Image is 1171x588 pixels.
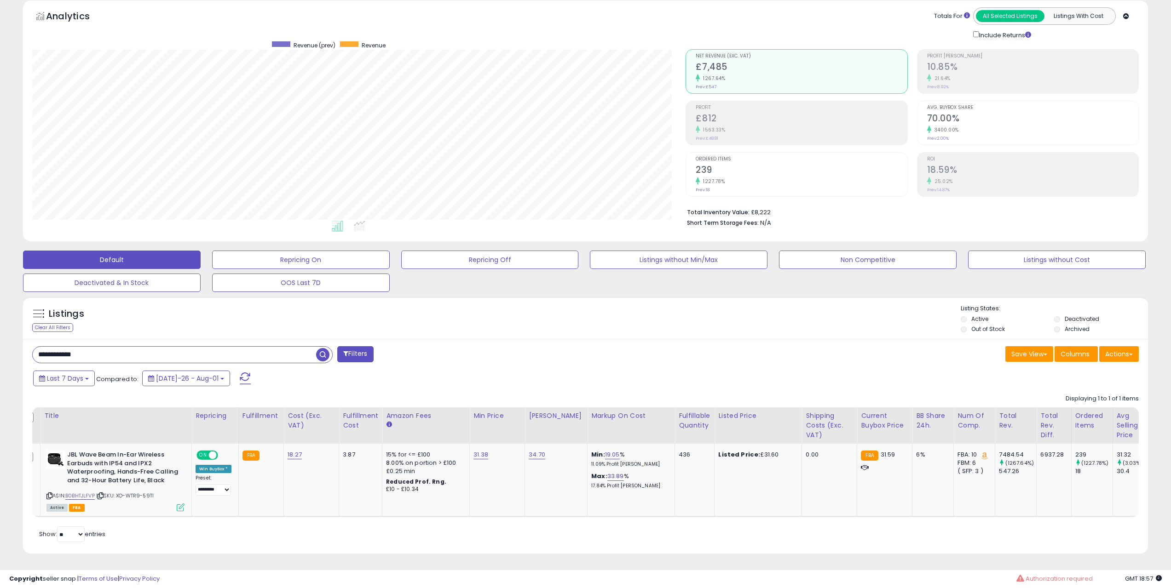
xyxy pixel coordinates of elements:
[958,459,988,467] div: FBM: 6
[927,113,1138,126] h2: 70.00%
[591,472,607,480] b: Max:
[9,574,43,583] strong: Copyright
[696,187,710,193] small: Prev: 18
[288,411,335,430] div: Cost (Exc. VAT)
[971,315,988,323] label: Active
[1075,467,1113,475] div: 18
[1005,346,1053,362] button: Save View
[861,451,878,461] small: FBA
[144,4,162,21] button: Home
[687,219,759,227] b: Short Term Storage Fees:
[47,374,83,383] span: Last 7 Days
[40,139,169,166] div: Check back in time, as well Now if we do have stock yet again why are you low if you can be higher ?
[15,185,144,194] div: Hi [PERSON_NAME],
[927,187,950,193] small: Prev: 14.87%
[1055,346,1098,362] button: Columns
[1081,459,1109,467] small: (1227.78%)
[67,451,179,487] b: JBL Wave Beam In-Ear Wireless Earbuds with IP54 and IPX2 Waterproofing, Hands-Free Calling and 32...
[1117,451,1154,459] div: 31.32
[931,178,953,185] small: 25.02%
[927,165,1138,177] h2: 18.59%
[971,325,1005,333] label: Out of Stock
[46,10,108,25] h5: Analytics
[362,41,386,49] span: Revenue
[45,5,74,11] h1: Support
[999,451,1036,459] div: 7484.54
[473,411,521,421] div: Min Price
[679,411,710,430] div: Fulfillable Quantity
[927,62,1138,74] h2: 10.85%
[33,84,177,172] div: SKU: 5F-7K82-56OIYou are right now it does show 57 pcs in stock but before it was not in stock, i...
[696,136,718,141] small: Prev: £48.81
[687,208,750,216] b: Total Inventory Value:
[806,411,853,440] div: Shipping Costs (Exc. VAT)
[806,451,850,459] div: 0.00
[156,374,219,383] span: [DATE]-26 - Aug-01
[696,165,907,177] h2: 239
[718,450,760,459] b: Listed Price:
[46,504,68,512] span: All listings currently available for purchase on Amazon
[916,411,950,430] div: BB Share 24h.
[65,492,95,500] a: B0BHTJLFVP
[927,157,1138,162] span: ROI
[473,450,488,459] a: 31.38
[7,314,177,379] div: Support says…
[15,239,144,275] div: Previously we were at 179 when backordered because the CPT value was 179, this is why we were not...
[32,323,73,332] div: Clear All Filters
[15,198,144,234] div: Currently we are at 190.11 on SKU: 5F-7K82-56OI because we are implementing the win buybox strate...
[591,451,668,468] div: %
[958,411,991,430] div: Num of Comp.
[931,126,959,133] small: 3400.00%
[196,411,235,421] div: Repricing
[1026,574,1093,583] span: Authorization required
[9,575,160,583] div: seller snap | |
[7,179,177,302] div: Piri says…
[591,483,668,489] p: 17.84% Profit [PERSON_NAME]
[968,251,1146,269] button: Listings without Cost
[700,178,725,185] small: 1227.78%
[1099,346,1139,362] button: Actions
[49,308,84,320] h5: Listings
[96,492,154,499] span: | SKU: XO-WTR9-59TI
[386,459,462,467] div: 8.00% on portion > £100
[294,41,335,49] span: Revenue (prev)
[23,251,201,269] button: Default
[212,274,390,292] button: OOS Last 7D
[696,157,907,162] span: Ordered Items
[196,475,231,496] div: Preset:
[529,450,545,459] a: 34.70
[1005,459,1034,467] small: (1267.64%)
[976,10,1044,22] button: All Selected Listings
[401,251,579,269] button: Repricing Off
[1117,411,1150,440] div: Avg Selling Price
[588,407,675,444] th: The percentage added to the cost of goods (COGS) that forms the calculator for Min & Max prices.
[96,375,138,383] span: Compared to:
[718,411,798,421] div: Listed Price
[591,461,668,468] p: 11.09% Profit [PERSON_NAME]
[591,472,668,489] div: %
[44,411,188,421] div: Title
[15,12,144,48] div: SKU: 56-AH0L-1K57 is currently out of stock and the CPT value just changed from 179 to 200.99 so ...
[1061,349,1090,359] span: Columns
[605,450,620,459] a: 19.05
[679,451,707,459] div: 436
[386,478,446,485] b: Reduced Prof. Rng.
[212,251,390,269] button: Repricing On
[7,84,177,179] div: Pessi says…
[196,465,231,473] div: Win BuyBox *
[916,451,946,459] div: 6%
[46,451,185,510] div: ASIN:
[45,11,115,21] p: The team can also help
[881,450,895,459] span: 31.59
[197,451,209,459] span: ON
[386,485,462,493] div: £10 - £10.34
[1117,467,1154,475] div: 30.4
[1075,451,1113,459] div: 239
[343,411,378,430] div: Fulfillment Cost
[966,29,1042,40] div: Include Returns
[696,54,907,59] span: Net Revenue (Exc. VAT)
[958,467,988,475] div: ( SFP: 3 )
[999,411,1033,430] div: Total Rev.
[718,451,795,459] div: £31.60
[591,450,605,459] b: Min:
